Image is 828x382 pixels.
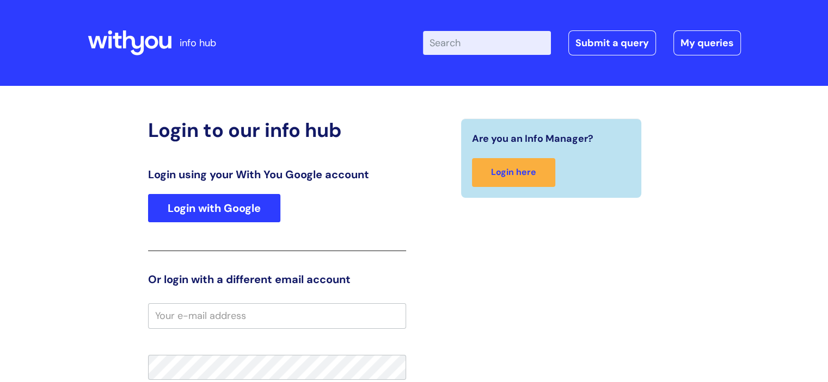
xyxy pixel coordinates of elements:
[148,303,406,328] input: Your e-mail address
[148,194,280,222] a: Login with Google
[148,273,406,286] h3: Or login with a different email account
[423,31,551,55] input: Search
[472,158,555,187] a: Login here
[472,130,593,147] span: Are you an Info Manager?
[148,168,406,181] h3: Login using your With You Google account
[148,118,406,142] h2: Login to our info hub
[673,30,741,55] a: My queries
[568,30,656,55] a: Submit a query
[180,34,216,52] p: info hub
